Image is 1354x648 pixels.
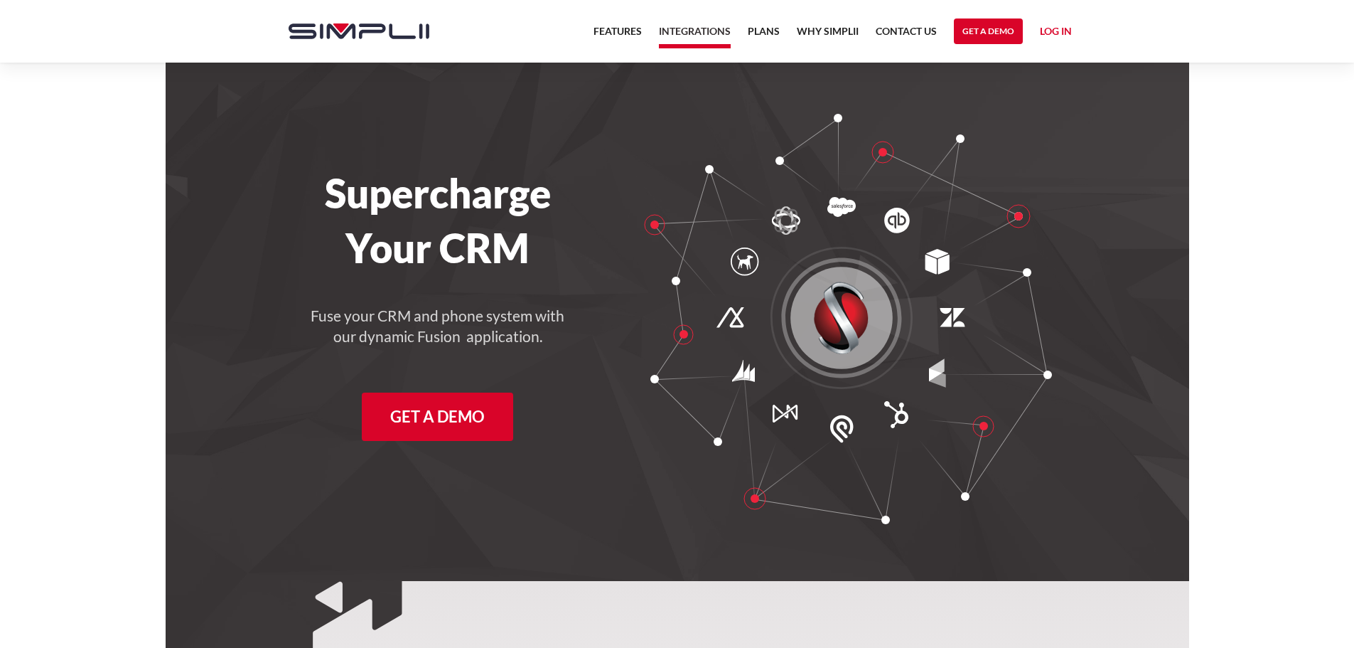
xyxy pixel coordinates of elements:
[274,224,602,272] h1: Your CRM
[954,18,1023,44] a: Get a Demo
[274,169,602,217] h1: Supercharge
[593,23,642,48] a: Features
[876,23,937,48] a: Contact US
[310,306,566,347] h4: Fuse your CRM and phone system with our dynamic Fusion application.
[362,393,513,441] a: Get a Demo
[797,23,859,48] a: Why Simplii
[289,23,429,39] img: Simplii
[1040,23,1072,44] a: Log in
[659,23,731,48] a: Integrations
[748,23,780,48] a: Plans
